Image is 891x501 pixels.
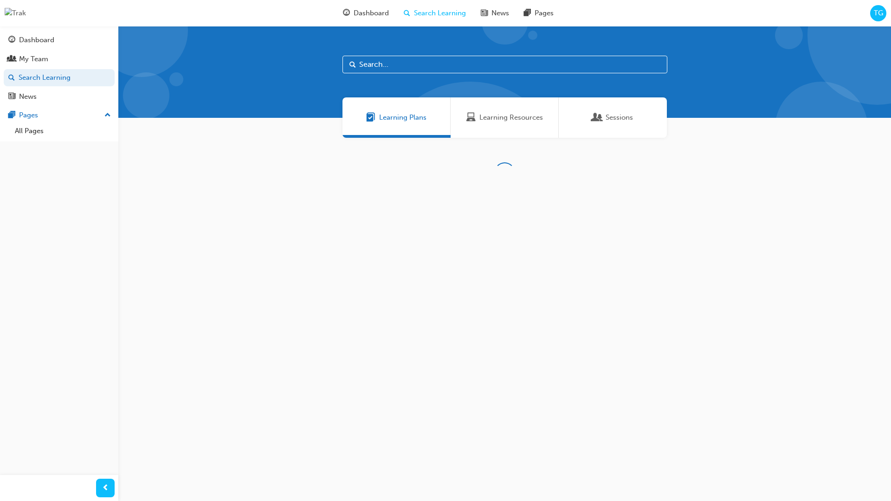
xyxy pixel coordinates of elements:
[396,4,473,23] a: search-iconSearch Learning
[517,4,561,23] a: pages-iconPages
[491,8,509,19] span: News
[366,112,375,123] span: Learning Plans
[4,107,115,124] button: Pages
[19,110,38,121] div: Pages
[4,32,115,49] a: Dashboard
[336,4,396,23] a: guage-iconDashboard
[19,91,37,102] div: News
[349,59,356,70] span: Search
[535,8,554,19] span: Pages
[479,112,543,123] span: Learning Resources
[559,97,667,138] a: SessionsSessions
[414,8,466,19] span: Search Learning
[466,112,476,123] span: Learning Resources
[354,8,389,19] span: Dashboard
[4,88,115,105] a: News
[481,7,488,19] span: news-icon
[342,56,667,73] input: Search...
[524,7,531,19] span: pages-icon
[379,112,426,123] span: Learning Plans
[11,124,115,138] a: All Pages
[404,7,410,19] span: search-icon
[104,109,111,122] span: up-icon
[8,74,15,82] span: search-icon
[8,93,15,101] span: news-icon
[8,111,15,120] span: pages-icon
[4,51,115,68] a: My Team
[4,30,115,107] button: DashboardMy TeamSearch LearningNews
[19,54,48,64] div: My Team
[4,69,115,86] a: Search Learning
[5,8,26,19] img: Trak
[8,36,15,45] span: guage-icon
[343,7,350,19] span: guage-icon
[102,482,109,494] span: prev-icon
[593,112,602,123] span: Sessions
[606,112,633,123] span: Sessions
[870,5,886,21] button: TG
[473,4,517,23] a: news-iconNews
[874,8,883,19] span: TG
[19,35,54,45] div: Dashboard
[342,97,451,138] a: Learning PlansLearning Plans
[8,55,15,64] span: people-icon
[451,97,559,138] a: Learning ResourcesLearning Resources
